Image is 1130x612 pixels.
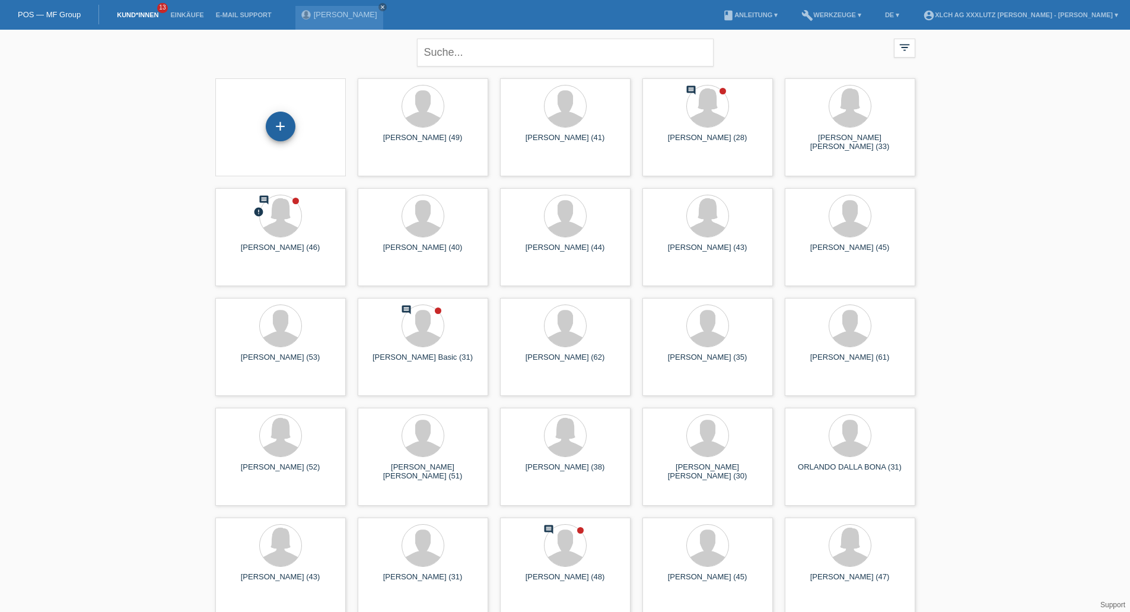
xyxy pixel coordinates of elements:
[722,9,734,21] i: book
[543,524,554,537] div: Neuer Kommentar
[401,305,412,317] div: Neuer Kommentar
[510,353,621,372] div: [PERSON_NAME] (62)
[795,11,867,18] a: buildWerkzeuge ▾
[225,462,336,481] div: [PERSON_NAME] (52)
[157,3,168,13] span: 13
[164,11,209,18] a: Einkäufe
[652,133,763,152] div: [PERSON_NAME] (28)
[367,572,479,591] div: [PERSON_NAME] (31)
[801,9,813,21] i: build
[794,353,906,372] div: [PERSON_NAME] (61)
[652,243,763,262] div: [PERSON_NAME] (43)
[314,10,377,19] a: [PERSON_NAME]
[367,133,479,152] div: [PERSON_NAME] (49)
[510,133,621,152] div: [PERSON_NAME] (41)
[510,462,621,481] div: [PERSON_NAME] (38)
[367,462,479,481] div: [PERSON_NAME] [PERSON_NAME] (51)
[543,524,554,535] i: comment
[378,3,387,11] a: close
[652,353,763,372] div: [PERSON_NAME] (35)
[225,353,336,372] div: [PERSON_NAME] (53)
[367,353,479,372] div: [PERSON_NAME] Basic (31)
[266,116,295,137] div: Kund*in hinzufügen
[794,572,906,591] div: [PERSON_NAME] (47)
[794,133,906,152] div: [PERSON_NAME] [PERSON_NAME] (33)
[259,195,269,207] div: Neuer Kommentar
[253,207,264,217] i: error
[210,11,278,18] a: E-Mail Support
[401,305,412,315] i: comment
[111,11,164,18] a: Kund*innen
[794,462,906,481] div: ORLANDO DALLA BONA (31)
[898,41,911,54] i: filter_list
[18,10,81,19] a: POS — MF Group
[253,207,264,219] div: Zurückgewiesen
[917,11,1124,18] a: account_circleXLCH AG XXXLutz [PERSON_NAME] - [PERSON_NAME] ▾
[380,4,386,10] i: close
[510,243,621,262] div: [PERSON_NAME] (44)
[794,243,906,262] div: [PERSON_NAME] (45)
[1100,601,1125,609] a: Support
[510,572,621,591] div: [PERSON_NAME] (48)
[417,39,714,66] input: Suche...
[717,11,784,18] a: bookAnleitung ▾
[225,572,336,591] div: [PERSON_NAME] (43)
[225,243,336,262] div: [PERSON_NAME] (46)
[923,9,935,21] i: account_circle
[652,572,763,591] div: [PERSON_NAME] (45)
[367,243,479,262] div: [PERSON_NAME] (40)
[686,85,696,97] div: Neuer Kommentar
[686,85,696,96] i: comment
[259,195,269,205] i: comment
[879,11,905,18] a: DE ▾
[652,462,763,481] div: [PERSON_NAME] [PERSON_NAME] (30)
